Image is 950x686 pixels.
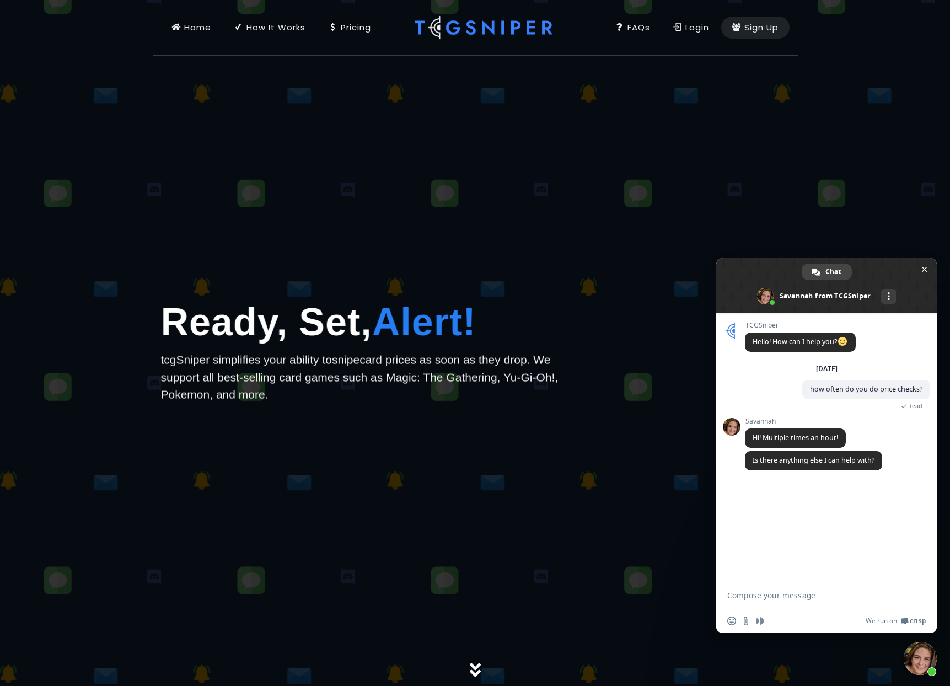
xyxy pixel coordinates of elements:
p: tcgSniper simplifies your ability to card prices as soon as they drop. We support all best-sellin... [161,351,575,404]
span: how often do you do price checks? [810,384,922,394]
span: Crisp [910,617,926,625]
textarea: Compose your message... [727,581,904,609]
span: Read [908,402,922,410]
div: Login [673,22,709,34]
a: We run onCrisp [866,617,926,625]
span: Hi! Multiple times an hour! [753,433,838,442]
div: Home [172,22,211,34]
span: We run on [866,617,897,625]
div: Sign Up [732,22,779,34]
a: Chat [802,264,852,280]
span: Hello! How can I help you? [753,337,848,346]
span: snipe [332,353,359,366]
span: Insert an emoji [727,617,736,625]
div: [DATE] [816,366,838,372]
div: How It Works [234,22,305,34]
div: FAQs [615,22,650,34]
div: Pricing [329,22,371,34]
span: TCGSniper [745,321,856,329]
span: Audio message [756,617,765,625]
a: Close chat [904,642,937,675]
a: Sign Up [721,17,790,39]
span: Send a file [742,617,750,625]
span: Is there anything else I can help with? [753,455,874,465]
span: Close chat [919,264,930,275]
span: Chat [825,264,841,280]
span: Alert! [372,301,476,344]
span: Savannah [745,417,846,425]
h1: Ready, Set, [161,293,575,351]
